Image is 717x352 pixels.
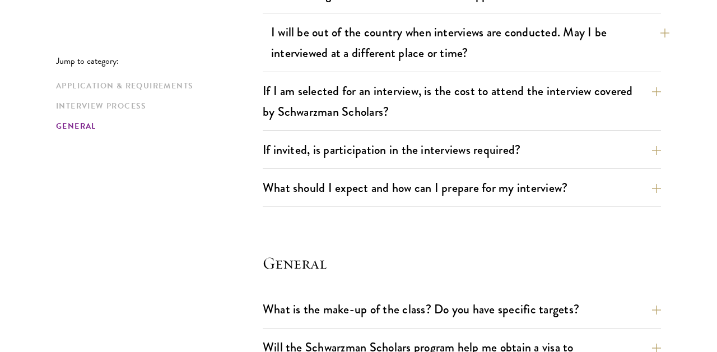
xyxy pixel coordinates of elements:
button: What should I expect and how can I prepare for my interview? [263,175,661,200]
a: General [56,120,256,132]
button: What is the make-up of the class? Do you have specific targets? [263,297,661,322]
a: Interview Process [56,100,256,112]
h4: General [263,252,661,274]
button: If I am selected for an interview, is the cost to attend the interview covered by Schwarzman Scho... [263,78,661,124]
p: Jump to category: [56,56,263,66]
button: I will be out of the country when interviews are conducted. May I be interviewed at a different p... [271,20,669,65]
a: Application & Requirements [56,80,256,92]
button: If invited, is participation in the interviews required? [263,137,661,162]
